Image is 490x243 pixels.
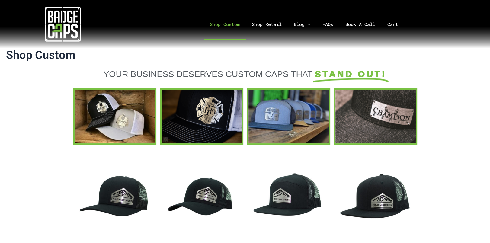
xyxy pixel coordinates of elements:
[246,8,288,40] a: Shop Retail
[160,88,243,145] a: FFD BadgeCaps Fire Department Custom unique apparel
[339,8,381,40] a: Book A Call
[381,8,412,40] a: Cart
[460,214,490,243] iframe: Chat Widget
[316,8,339,40] a: FAQs
[76,69,414,79] a: YOUR BUSINESS DESERVES CUSTOM CAPS THAT STAND OUT!
[45,6,81,42] img: badgecaps white logo with green acccent
[336,160,414,238] button: BadgeCaps - Richardson 511
[288,8,316,40] a: Blog
[76,160,154,238] button: BadgeCaps - Pacific 104C
[249,160,327,238] button: BadgeCaps - Richardson 168
[103,69,312,79] span: YOUR BUSINESS DESERVES CUSTOM CAPS THAT
[126,8,490,40] nav: Menu
[163,160,240,238] button: BadgeCaps - Richardson 112
[6,48,484,62] h1: Shop Custom
[204,8,246,40] a: Shop Custom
